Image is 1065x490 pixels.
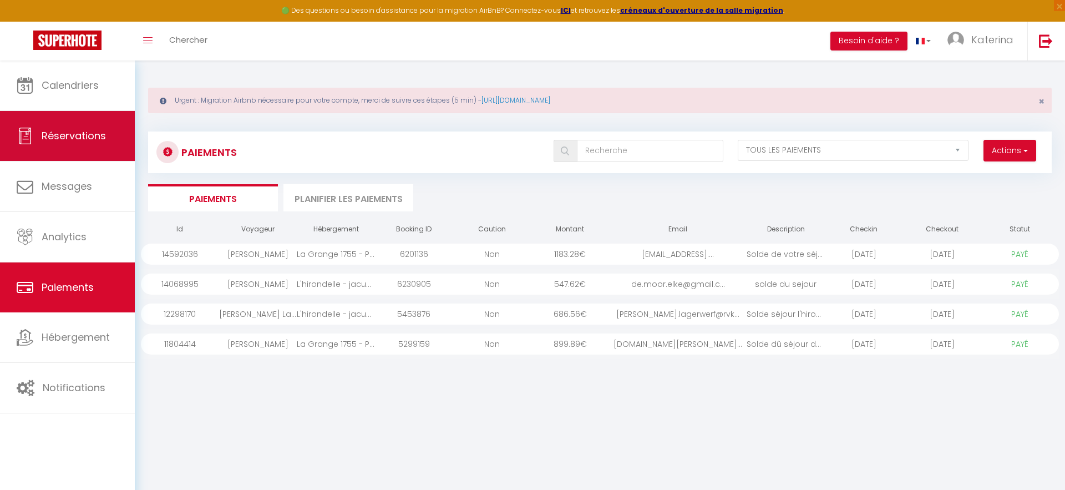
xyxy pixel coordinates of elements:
th: Checkin [825,220,903,239]
div: [DATE] [903,244,981,265]
div: 547.62 [531,274,609,295]
div: 14592036 [141,244,219,265]
button: Besoin d'aide ? [830,32,907,50]
a: Chercher [161,22,216,60]
div: L'hirondelle - jacuzzi® - Aux portes de la champagne [297,304,375,325]
span: Hébergement [42,330,110,344]
input: Recherche [577,140,723,162]
div: Solde de votre séjou... [747,244,825,265]
button: Ouvrir le widget de chat LiveChat [9,4,42,38]
div: 5299159 [375,334,453,355]
div: Non [453,244,531,265]
div: [PERSON_NAME].lagerwerf@rvk... [609,304,747,325]
div: 5453876 [375,304,453,325]
span: Katerina [971,33,1013,47]
span: Messages [42,179,92,193]
span: × [1038,94,1044,108]
div: 1183.28 [531,244,609,265]
img: ... [947,32,964,48]
th: Email [609,220,747,239]
th: Montant [531,220,609,239]
li: Planifier les paiements [283,184,413,211]
div: 6201136 [375,244,453,265]
div: [PERSON_NAME] [219,274,297,295]
div: Non [453,274,531,295]
div: 12298170 [141,304,219,325]
span: € [579,249,586,260]
a: ... Katerina [939,22,1027,60]
th: Hébergement [297,220,375,239]
div: 686.56 [531,304,609,325]
div: [PERSON_NAME] [219,334,297,355]
button: Close [1038,97,1044,107]
div: 899.89 [531,334,609,355]
div: [DATE] [825,244,903,265]
div: [DATE] [825,334,903,355]
img: logout [1039,34,1053,48]
div: La Grange 1755 - Piscine - Escapade aux portes de la champagne [297,244,375,265]
div: Non [453,304,531,325]
div: [DATE] [825,274,903,295]
div: La Grange 1755 - Piscine - Escapade aux portes de la champagne [297,334,375,355]
div: [PERSON_NAME] Lagerwerf [219,304,297,325]
a: ICI [561,6,571,15]
h3: Paiements [181,140,237,165]
img: Super Booking [33,31,102,50]
th: Checkout [903,220,981,239]
div: [DATE] [903,274,981,295]
div: solde du sejour [747,274,825,295]
span: € [580,309,587,320]
div: [DATE] [903,334,981,355]
a: [URL][DOMAIN_NAME] [481,95,550,105]
div: de.moor.elke@gmail.c... [609,274,747,295]
button: Actions [983,140,1036,162]
div: 11804414 [141,334,219,355]
span: € [580,339,587,350]
div: 14068995 [141,274,219,295]
div: Urgent : Migration Airbnb nécessaire pour votre compte, merci de suivre ces étapes (5 min) - [148,88,1052,113]
div: [DATE] [825,304,903,325]
th: Description [747,220,825,239]
th: Voyageur [219,220,297,239]
span: Calendriers [42,78,99,92]
th: Id [141,220,219,239]
span: Analytics [42,230,87,244]
li: Paiements [148,184,278,211]
div: 6230905 [375,274,453,295]
th: Booking ID [375,220,453,239]
span: Réservations [42,129,106,143]
div: [PERSON_NAME] [219,244,297,265]
div: [DOMAIN_NAME][PERSON_NAME]... [609,334,747,355]
div: Solde dû séjour du 2... [747,334,825,355]
div: Non [453,334,531,355]
th: Caution [453,220,531,239]
div: [DATE] [903,304,981,325]
span: Paiements [42,280,94,294]
a: créneaux d'ouverture de la salle migration [620,6,783,15]
span: € [579,279,586,290]
span: Notifications [43,381,105,395]
span: Chercher [169,34,207,46]
th: Statut [981,220,1059,239]
div: Solde séjour l'hiron... [747,304,825,325]
div: L'hirondelle - jacuzzi® - Aux portes de la champagne [297,274,375,295]
div: [EMAIL_ADDRESS].... [609,244,747,265]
